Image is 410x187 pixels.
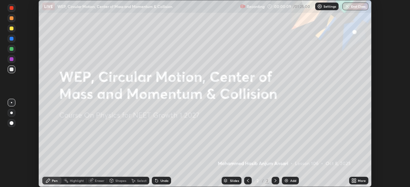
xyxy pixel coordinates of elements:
[262,179,264,183] div: /
[230,179,239,182] div: Slides
[52,179,58,182] div: Pen
[240,4,245,9] img: recording.375f2c34.svg
[317,4,322,9] img: class-settings-icons
[324,5,336,8] p: Settings
[345,4,350,9] img: end-class-cross
[265,178,269,183] div: 2
[290,179,296,182] div: Add
[254,179,261,183] div: 2
[95,179,104,182] div: Eraser
[57,4,172,9] p: WEP, Circular Motion, Center of Mass and Momentum & Collision
[247,4,265,9] p: Recording
[342,3,368,10] button: End Class
[115,179,126,182] div: Shapes
[284,178,289,183] img: add-slide-button
[137,179,147,182] div: Select
[160,179,168,182] div: Undo
[358,179,366,182] div: More
[70,179,84,182] div: Highlight
[44,4,53,9] p: LIVE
